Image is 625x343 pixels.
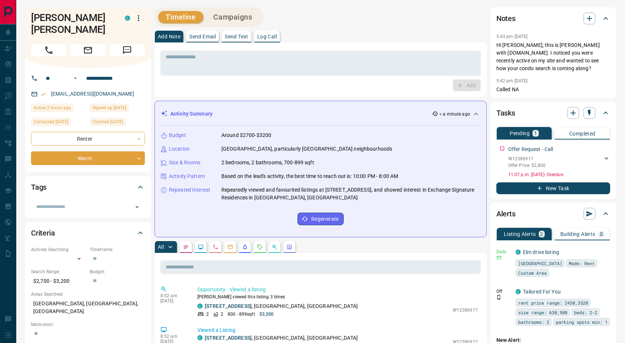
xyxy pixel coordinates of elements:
div: condos.ca [516,250,521,255]
p: Budget: [90,268,145,275]
p: Send Email [189,34,216,39]
svg: Emails [227,244,233,250]
h1: [PERSON_NAME] [PERSON_NAME] [31,12,114,35]
div: Wed Oct 15 2025 [31,104,86,114]
h2: Notes [496,13,516,24]
span: Custom Area [518,269,547,277]
div: Alerts [496,205,610,223]
span: Call [31,44,67,56]
button: New Task [496,182,610,194]
p: , [GEOGRAPHIC_DATA], [GEOGRAPHIC_DATA] [205,334,358,342]
span: Signed up [DATE] [92,104,126,112]
svg: Listing Alerts [242,244,248,250]
p: Timeframe: [90,246,145,253]
p: Motivation: [31,321,145,328]
svg: Requests [257,244,263,250]
p: < a minute ago [439,111,470,117]
p: Hi [PERSON_NAME], this is [PERSON_NAME] with [DOMAIN_NAME]. I noticed you were recently active on... [496,41,610,72]
h2: Alerts [496,208,516,220]
svg: Notes [183,244,189,250]
p: Offer Price: $2,800 [508,162,546,169]
p: $3,200 [259,311,274,318]
p: 1 [534,131,537,136]
p: Offer Request - Call [508,145,553,153]
p: 5:43 pm [DATE] [496,34,528,39]
a: [STREET_ADDRESS] [205,335,252,341]
div: Notes [496,10,610,27]
p: 2 [540,231,543,237]
span: [GEOGRAPHIC_DATA] [518,260,562,267]
button: Timeline [158,11,203,23]
a: Elm drive listing [523,249,559,255]
p: Budget [169,131,186,139]
p: Add Note [158,34,180,39]
p: Repeated Interest [169,186,210,194]
span: bathrooms: 2 [518,318,549,326]
div: condos.ca [516,289,521,294]
div: Activity Summary< a minute ago [161,107,480,121]
p: 2 bedrooms, 2 bathrooms, 700-899 sqft [221,159,314,167]
div: condos.ca [197,335,203,340]
p: [GEOGRAPHIC_DATA], [GEOGRAPHIC_DATA], [GEOGRAPHIC_DATA] [31,298,145,318]
span: Message [109,44,145,56]
p: Viewed a Listing [197,326,478,334]
p: Log Call [257,34,277,39]
p: 2 [221,311,223,318]
p: 5:42 pm [DATE] [496,78,528,83]
p: Search Range: [31,268,86,275]
p: 11:07 p.m. [DATE] - Overdue [508,171,610,178]
span: Active 2 hours ago [34,104,71,112]
button: Regenerate [298,213,344,225]
a: Tailored For You [523,289,561,295]
div: condos.ca [125,16,130,21]
p: Based on the lead's activity, the best time to reach out is: 10:00 PM - 8:00 AM [221,172,398,180]
div: Mon May 13 2024 [31,118,86,128]
div: Criteria [31,224,145,242]
div: Sun May 12 2024 [90,104,145,114]
p: [PERSON_NAME] viewed this listing 3 times [197,294,478,300]
button: Open [132,202,142,212]
div: Tasks [496,104,610,122]
p: W12386917 [508,155,546,162]
span: Contacted [DATE] [34,118,68,126]
span: Email [70,44,106,56]
div: Renter [31,132,145,145]
p: , [GEOGRAPHIC_DATA], [GEOGRAPHIC_DATA] [205,302,358,310]
p: W12386917 [453,307,478,313]
button: Campaigns [206,11,260,23]
svg: Lead Browsing Activity [198,244,204,250]
h2: Criteria [31,227,55,239]
p: Opportunity - Viewed a listing [197,286,478,294]
p: Around $2700-$3200 [221,131,271,139]
p: 2 [206,311,209,318]
p: 800 - 899 sqft [228,311,255,318]
p: Repeatedly viewed and favourited listings at [STREET_ADDRESS], and showed interest in Exchange Si... [221,186,480,202]
p: Activity Summary [170,110,213,118]
p: Actively Searching: [31,246,86,253]
h2: Tasks [496,107,515,119]
p: Location [169,145,190,153]
a: [EMAIL_ADDRESS][DOMAIN_NAME] [51,91,135,97]
a: [STREET_ADDRESS] [205,303,252,309]
div: Tags [31,178,145,196]
p: Building Alerts [560,231,595,237]
div: Sun May 12 2024 [90,118,145,128]
p: Listing Alerts [504,231,536,237]
span: size range: 630,988 [518,309,567,316]
p: Size & Rooms [169,159,201,167]
p: Called NA [496,86,610,93]
span: Mode: Rent [569,260,595,267]
p: 0 [600,231,603,237]
p: [DATE] [160,298,186,303]
svg: Opportunities [272,244,278,250]
svg: Agent Actions [286,244,292,250]
div: W12386917Offer Price: $2,800 [508,154,610,170]
span: beds: 2-2 [574,309,597,316]
span: parking spots min: 1 [556,318,608,326]
p: Activity Pattern [169,172,205,180]
p: Completed [569,131,595,136]
span: rent price range: 2430,3520 [518,299,588,306]
p: $2,700 - $3,200 [31,275,86,287]
p: Daily [496,248,511,255]
p: Areas Searched: [31,291,145,298]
